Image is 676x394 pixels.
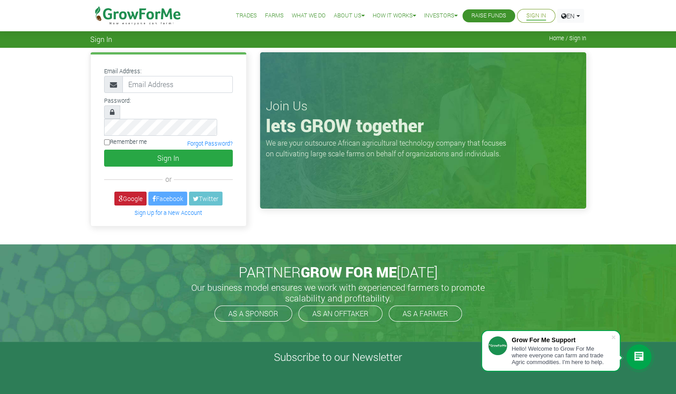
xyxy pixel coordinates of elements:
[298,306,382,322] a: AS AN OFFTAKER
[104,138,147,146] label: Remember me
[236,11,257,21] a: Trades
[104,174,233,184] div: or
[182,282,495,303] h5: Our business model ensures we work with experienced farmers to promote scalability and profitabil...
[424,11,458,21] a: Investors
[104,96,131,105] label: Password:
[114,192,147,205] a: Google
[526,11,546,21] a: Sign In
[292,11,326,21] a: What We Do
[557,9,584,23] a: EN
[549,35,586,42] span: Home / Sign In
[104,67,142,75] label: Email Address:
[104,150,233,167] button: Sign In
[187,140,233,147] a: Forgot Password?
[266,115,580,136] h1: lets GROW together
[104,139,110,145] input: Remember me
[373,11,416,21] a: How it Works
[94,264,583,281] h2: PARTNER [DATE]
[266,138,512,159] p: We are your outsource African agricultural technology company that focuses on cultivating large s...
[122,76,233,93] input: Email Address
[512,345,611,365] div: Hello! Welcome to Grow For Me where everyone can farm and trade Agric commodities. I'm here to help.
[214,306,292,322] a: AS A SPONSOR
[471,11,506,21] a: Raise Funds
[301,262,397,281] span: GROW FOR ME
[512,336,611,344] div: Grow For Me Support
[11,351,665,364] h4: Subscribe to our Newsletter
[389,306,462,322] a: AS A FARMER
[134,209,202,216] a: Sign Up for a New Account
[90,35,112,43] span: Sign In
[266,98,580,113] h3: Join Us
[334,11,365,21] a: About Us
[265,11,284,21] a: Farms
